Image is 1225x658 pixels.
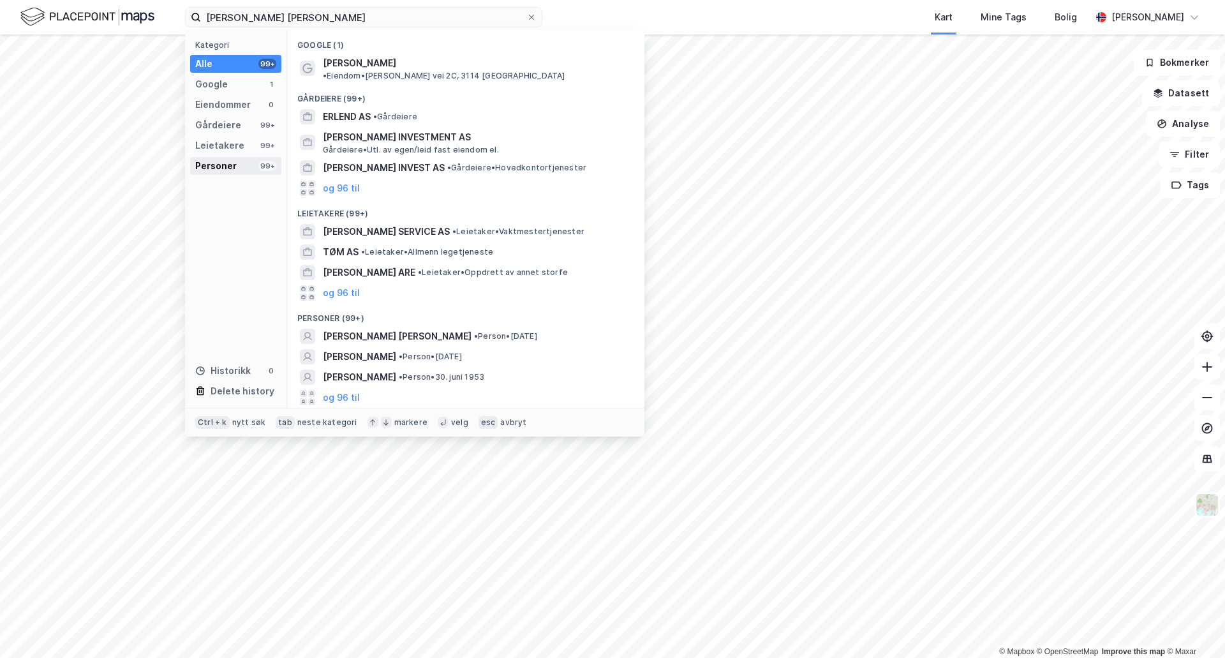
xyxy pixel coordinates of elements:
[451,417,468,428] div: velg
[323,224,450,239] span: [PERSON_NAME] SERVICE AS
[323,390,360,405] button: og 96 til
[258,59,276,69] div: 99+
[323,56,396,71] span: [PERSON_NAME]
[399,352,462,362] span: Person • [DATE]
[195,117,241,133] div: Gårdeiere
[258,120,276,130] div: 99+
[195,40,281,50] div: Kategori
[1037,647,1099,656] a: OpenStreetMap
[474,331,478,341] span: •
[981,10,1027,25] div: Mine Tags
[258,161,276,171] div: 99+
[323,71,327,80] span: •
[195,138,244,153] div: Leietakere
[447,163,451,172] span: •
[201,8,526,27] input: Søk på adresse, matrikkel, gårdeiere, leietakere eller personer
[1146,111,1220,137] button: Analyse
[195,158,237,174] div: Personer
[1195,493,1219,517] img: Z
[1134,50,1220,75] button: Bokmerker
[323,145,499,155] span: Gårdeiere • Utl. av egen/leid fast eiendom el.
[20,6,154,28] img: logo.f888ab2527a4732fd821a326f86c7f29.svg
[447,163,586,173] span: Gårdeiere • Hovedkontortjenester
[323,130,629,145] span: [PERSON_NAME] INVESTMENT AS
[323,109,371,124] span: ERLEND AS
[399,372,403,382] span: •
[361,247,493,257] span: Leietaker • Allmenn legetjeneste
[452,227,456,236] span: •
[323,265,415,280] span: [PERSON_NAME] ARE
[287,198,644,221] div: Leietakere (99+)
[474,331,537,341] span: Person • [DATE]
[195,56,212,71] div: Alle
[323,244,359,260] span: TØM AS
[297,417,357,428] div: neste kategori
[1055,10,1077,25] div: Bolig
[195,97,251,112] div: Eiendommer
[323,71,565,81] span: Eiendom • [PERSON_NAME] vei 2C, 3114 [GEOGRAPHIC_DATA]
[287,84,644,107] div: Gårdeiere (99+)
[323,160,445,176] span: [PERSON_NAME] INVEST AS
[479,416,498,429] div: esc
[373,112,377,121] span: •
[418,267,422,277] span: •
[1111,10,1184,25] div: [PERSON_NAME]
[935,10,953,25] div: Kart
[1159,142,1220,167] button: Filter
[195,77,228,92] div: Google
[287,30,644,53] div: Google (1)
[323,181,360,196] button: og 96 til
[1161,597,1225,658] iframe: Chat Widget
[399,352,403,361] span: •
[399,372,484,382] span: Person • 30. juni 1953
[266,79,276,89] div: 1
[276,416,295,429] div: tab
[258,140,276,151] div: 99+
[195,363,251,378] div: Historikk
[500,417,526,428] div: avbryt
[373,112,417,122] span: Gårdeiere
[232,417,266,428] div: nytt søk
[452,227,584,237] span: Leietaker • Vaktmestertjenester
[1142,80,1220,106] button: Datasett
[361,247,365,257] span: •
[323,329,471,344] span: [PERSON_NAME] [PERSON_NAME]
[323,285,360,301] button: og 96 til
[1161,172,1220,198] button: Tags
[418,267,568,278] span: Leietaker • Oppdrett av annet storfe
[1161,597,1225,658] div: Kontrollprogram for chat
[266,366,276,376] div: 0
[287,303,644,326] div: Personer (99+)
[999,647,1034,656] a: Mapbox
[323,349,396,364] span: [PERSON_NAME]
[1102,647,1165,656] a: Improve this map
[211,384,274,399] div: Delete history
[323,370,396,385] span: [PERSON_NAME]
[266,100,276,110] div: 0
[195,416,230,429] div: Ctrl + k
[394,417,427,428] div: markere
